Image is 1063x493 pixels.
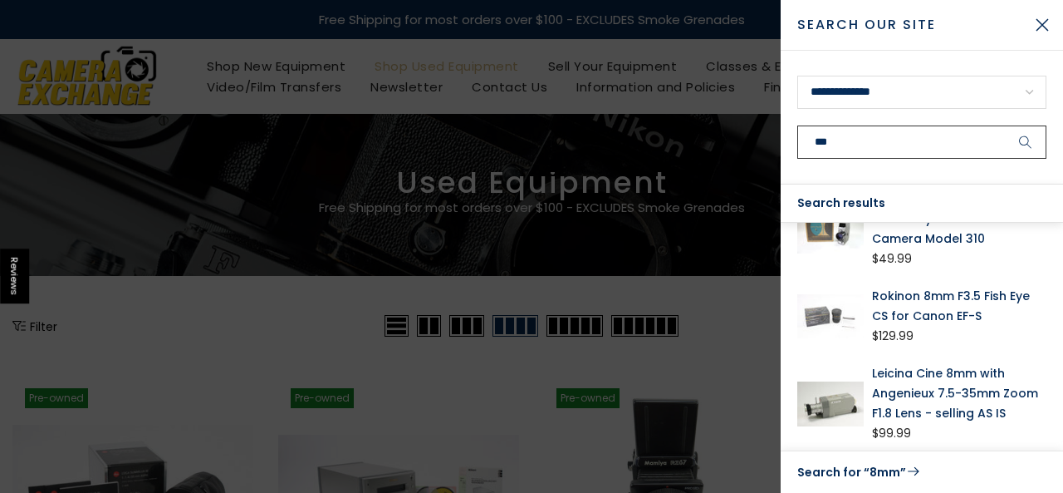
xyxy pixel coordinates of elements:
a: Search for “8mm” [797,461,1046,483]
div: $49.99 [872,249,912,269]
img: Leicina Cine 8mm with Angenieux 7.5-35mm Zoom F1.8 Lens - selling AS IS Movie Cameras and Accesso... [797,363,864,444]
span: Search Our Site [797,15,1021,35]
img: Bell & Howell Electric Eye 8mm Film Camera Model 310 Vintage and Collectable Bell and Howell A445548 [797,189,864,269]
div: Search results [781,185,1063,223]
img: Rokinon 8mm F3.5 Fish Eye CS for Canon EF-S Lenses Small Format - Canon EOS Mount Lenses - Canon ... [797,286,864,347]
a: Rokinon 8mm F3.5 Fish Eye CS for Canon EF-S [872,286,1046,326]
div: $99.99 [872,423,911,444]
button: Close Search [1021,4,1063,46]
a: Leicina Cine 8mm with Angenieux 7.5-35mm Zoom F1.8 Lens - selling AS IS [872,363,1046,423]
div: $129.99 [872,326,914,347]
